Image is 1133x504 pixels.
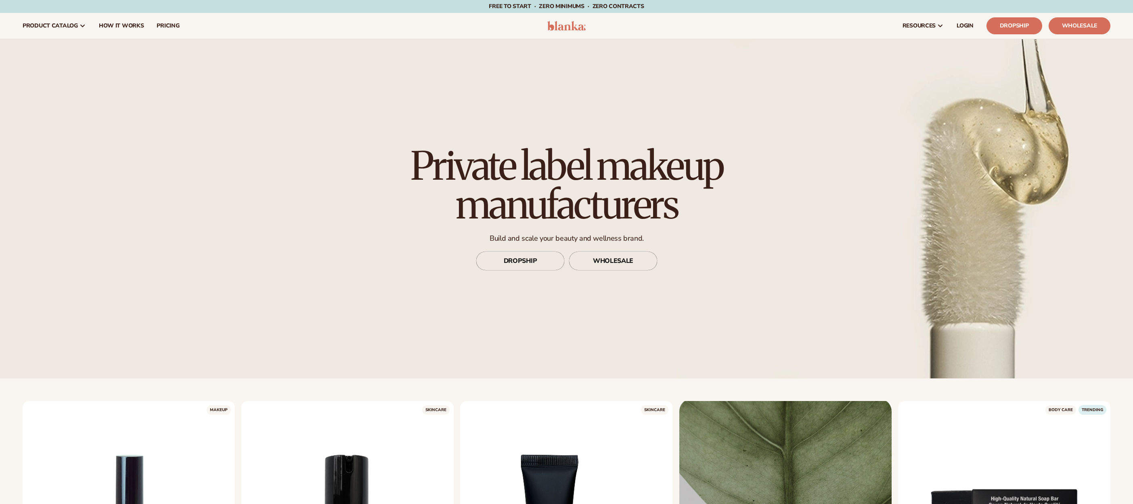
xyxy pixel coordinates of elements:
[896,13,950,39] a: resources
[489,2,644,10] span: Free to start · ZERO minimums · ZERO contracts
[1049,17,1110,34] a: Wholesale
[950,13,980,39] a: LOGIN
[92,13,151,39] a: How It Works
[23,23,78,29] span: product catalog
[569,252,658,271] a: WHOLESALE
[387,234,746,243] p: Build and scale your beauty and wellness brand.
[16,13,92,39] a: product catalog
[99,23,144,29] span: How It Works
[387,147,746,224] h1: Private label makeup manufacturers
[157,23,179,29] span: pricing
[986,17,1042,34] a: Dropship
[150,13,186,39] a: pricing
[476,252,565,271] a: DROPSHIP
[903,23,936,29] span: resources
[547,21,586,31] img: logo
[957,23,974,29] span: LOGIN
